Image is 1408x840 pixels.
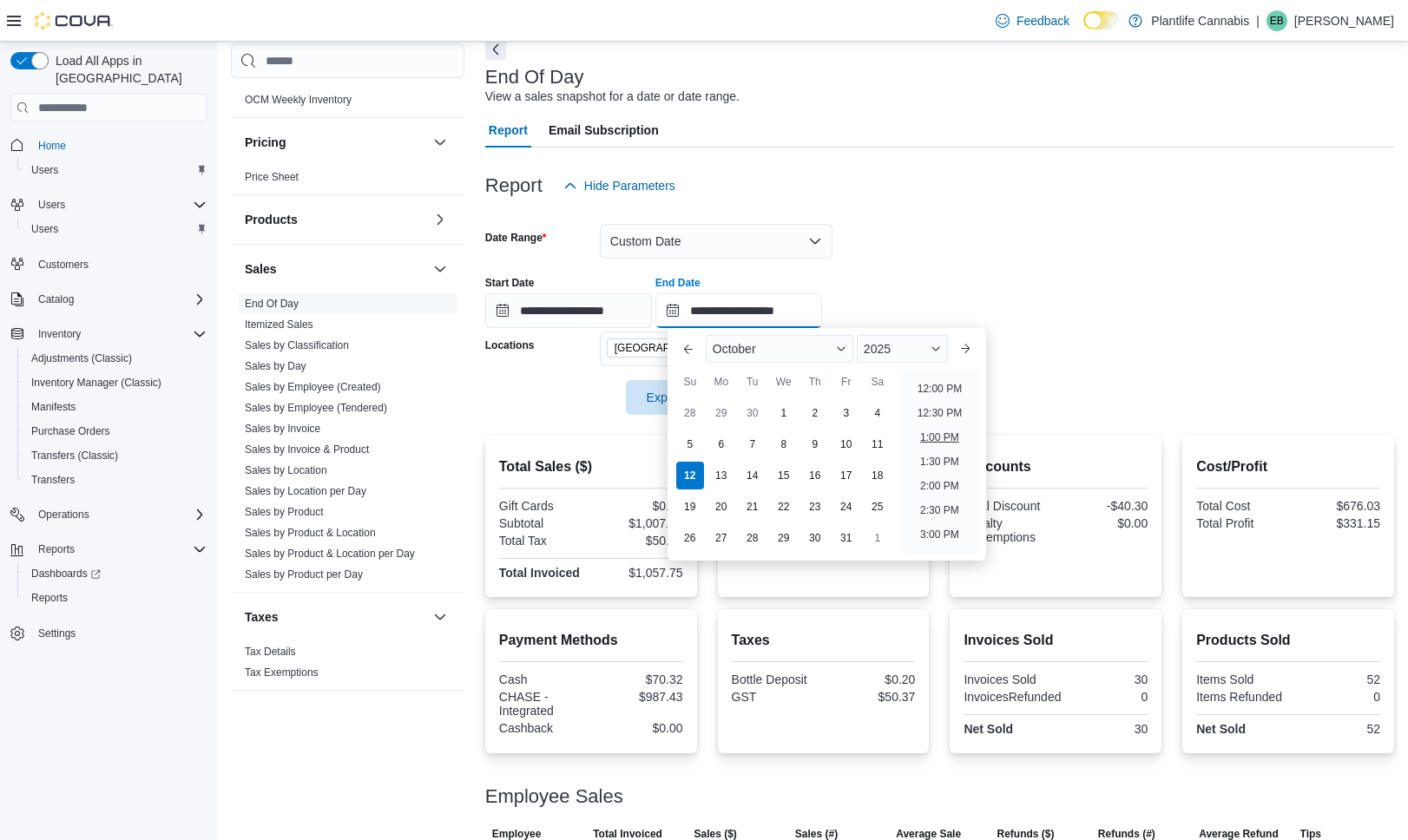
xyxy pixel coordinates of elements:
span: Sales by Location per Day [245,484,366,498]
button: Manifests [17,395,214,419]
div: day-6 [707,430,735,458]
div: OCM [231,89,464,117]
a: Sales by Invoice & Product [245,443,369,456]
span: Tax Details [245,645,296,659]
li: 12:00 PM [911,378,969,399]
h3: Report [485,175,543,196]
div: day-2 [801,399,829,427]
div: Taxes [231,641,464,690]
button: Transfers (Classic) [17,443,214,468]
button: Pricing [245,134,426,151]
span: Customers [38,258,89,272]
button: Catalog [31,289,81,310]
span: Itemized Sales [245,318,313,331]
div: Button. Open the month selector. October is currently selected. [706,335,853,363]
div: Pricing [231,167,464,194]
span: Tax Exemptions [245,666,319,679]
span: Transfers (Classic) [24,445,207,466]
li: 1:00 PM [913,427,966,448]
div: day-31 [832,524,860,552]
div: 30 [1059,673,1148,686]
span: Users [31,222,58,236]
div: Th [801,368,829,396]
a: Dashboards [24,563,108,584]
a: Sales by Classification [245,339,349,351]
span: Report [489,113,528,148]
a: Customers [31,254,95,275]
button: Purchase Orders [17,419,214,443]
div: day-4 [864,399,892,427]
span: Settings [38,627,76,640]
span: October [713,342,756,356]
span: Sales by Product [245,505,324,519]
span: Catalog [38,292,74,306]
div: $0.00 [595,499,683,513]
span: Users [24,160,207,180]
span: Reports [38,542,75,556]
span: Home [38,139,66,153]
span: Manifests [31,400,76,414]
input: Press the down key to enter a popover containing a calendar. Press the escape key to close the po... [655,293,822,328]
div: 52 [1292,673,1380,686]
h3: End Of Day [485,67,584,88]
span: Reports [31,591,68,605]
div: day-15 [770,462,798,489]
a: End Of Day [245,298,299,310]
span: Export [636,380,713,415]
button: Users [31,194,72,215]
div: Loyalty Redemptions [964,516,1052,544]
a: Manifests [24,397,82,417]
h3: Employee Sales [485,786,623,807]
div: 52 [1292,722,1380,736]
strong: Net Sold [964,722,1013,736]
span: Sales by Invoice [245,422,320,436]
span: Purchase Orders [24,421,207,442]
div: day-18 [864,462,892,489]
span: Adjustments (Classic) [31,351,132,365]
button: Inventory [3,322,214,346]
li: 3:30 PM [913,548,966,569]
img: Cova [35,12,113,30]
span: Users [31,194,207,215]
button: Previous Month [674,335,702,363]
button: Sales [430,259,451,279]
a: Sales by Employee (Tendered) [245,402,387,414]
div: Total Cost [1196,499,1285,513]
a: Sales by Product [245,506,324,518]
div: Sales [231,293,464,592]
div: $0.00 [1059,516,1148,530]
div: day-17 [832,462,860,489]
div: day-24 [832,493,860,521]
div: day-9 [801,430,829,458]
span: Feedback [1017,12,1069,30]
button: Reports [17,586,214,610]
a: Purchase Orders [24,421,117,442]
div: day-21 [739,493,767,521]
h3: Pricing [245,134,286,151]
button: Taxes [430,607,451,627]
span: Users [24,219,207,240]
button: Reports [3,537,214,561]
div: We [770,368,798,396]
span: Adjustments (Classic) [24,348,207,369]
div: day-3 [832,399,860,427]
li: 1:30 PM [913,451,966,472]
div: day-7 [739,430,767,458]
div: day-30 [739,399,767,427]
span: Price Sheet [245,170,299,184]
span: Operations [38,508,89,522]
div: Em Bradley [1267,10,1287,31]
div: day-1 [770,399,798,427]
a: Tax Exemptions [245,666,319,679]
div: InvoicesRefunded [964,690,1061,704]
div: day-25 [864,493,892,521]
nav: Complex example [10,125,207,691]
div: day-19 [676,493,704,521]
button: Home [3,132,214,157]
div: Button. Open the year selector. 2025 is currently selected. [857,335,948,363]
div: 0 [1292,690,1380,704]
div: day-10 [832,430,860,458]
div: Items Sold [1196,673,1285,686]
div: day-29 [707,399,735,427]
a: Dashboards [17,561,214,586]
